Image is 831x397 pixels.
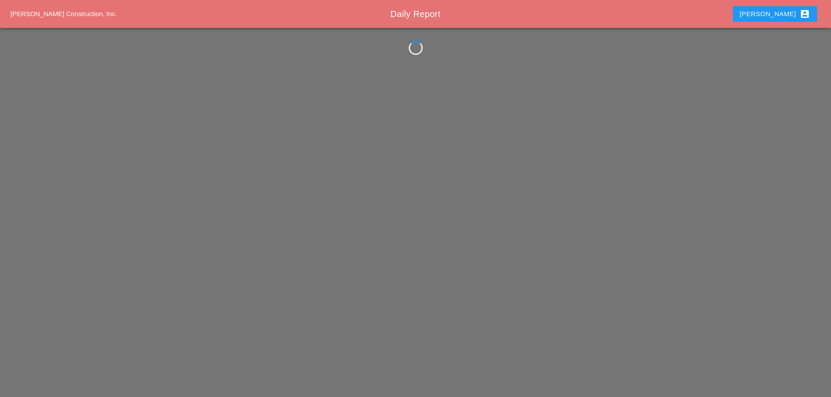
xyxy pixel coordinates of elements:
[733,6,817,22] button: [PERSON_NAME]
[10,10,117,17] a: [PERSON_NAME] Construction, Inc.
[800,9,810,19] i: account_box
[740,9,810,19] div: [PERSON_NAME]
[390,9,441,19] span: Daily Report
